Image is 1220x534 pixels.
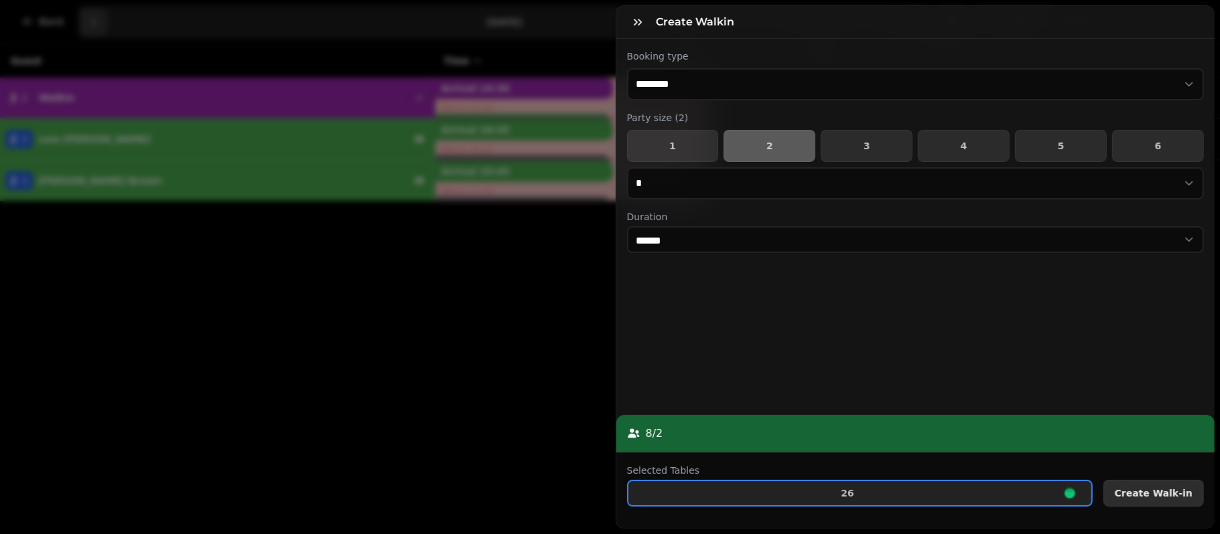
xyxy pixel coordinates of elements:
span: 5 [1026,141,1095,151]
p: 8 / 2 [646,426,663,442]
p: 26 [841,488,854,498]
span: 1 [638,141,707,151]
button: 3 [821,130,912,162]
button: 6 [1112,130,1204,162]
label: Duration [627,210,1205,224]
label: Selected Tables [627,464,1093,477]
span: Create Walk-in [1115,488,1193,498]
span: 3 [832,141,901,151]
button: 26 [627,480,1093,507]
span: 2 [735,141,804,151]
span: 6 [1124,141,1193,151]
label: Party size ( 2 ) [627,111,1205,124]
button: 1 [627,130,719,162]
button: 2 [724,130,815,162]
button: Create Walk-in [1103,480,1204,507]
h3: Create walkin [657,14,740,30]
button: 4 [918,130,1010,162]
label: Booking type [627,50,1205,63]
span: 4 [929,141,998,151]
button: 5 [1015,130,1107,162]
